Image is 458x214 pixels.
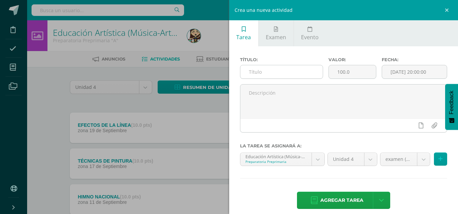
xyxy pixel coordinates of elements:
label: Título: [240,57,323,62]
span: examen (50.0%) [385,153,412,166]
label: Fecha: [382,57,447,62]
span: Unidad 4 [333,153,359,166]
a: Tarea [229,20,258,46]
button: Feedback - Mostrar encuesta [445,84,458,130]
input: Puntos máximos [329,65,376,78]
a: Examen [259,20,294,46]
span: Evento [301,33,319,41]
span: Agregar tarea [320,192,363,209]
span: Examen [266,33,286,41]
span: Tarea [236,33,251,41]
div: Preparatoria Preprimaria [245,159,306,164]
input: Fecha de entrega [382,65,447,78]
a: examen (50.0%) [380,153,430,166]
a: Evento [294,20,326,46]
a: Unidad 4 [328,153,377,166]
span: Feedback [449,91,455,114]
div: Educación Artística (Música-Artes Visuales) 'A' [245,153,306,159]
a: Educación Artística (Música-Artes Visuales) 'A'Preparatoria Preprimaria [240,153,324,166]
input: Título [240,65,323,78]
label: Valor: [328,57,376,62]
label: La tarea se asignará a: [240,143,447,148]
